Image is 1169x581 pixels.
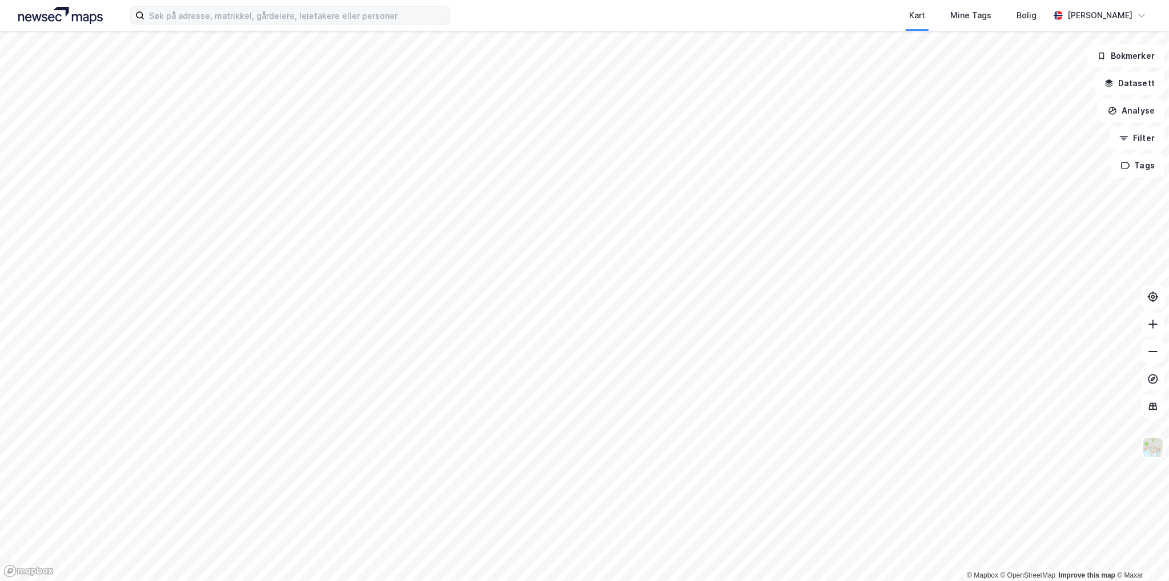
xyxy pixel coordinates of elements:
[144,7,449,24] input: Søk på adresse, matrikkel, gårdeiere, leietakere eller personer
[950,9,991,22] div: Mine Tags
[18,7,103,24] img: logo.a4113a55bc3d86da70a041830d287a7e.svg
[1017,9,1037,22] div: Bolig
[1112,526,1169,581] iframe: Chat Widget
[909,9,925,22] div: Kart
[1067,9,1132,22] div: [PERSON_NAME]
